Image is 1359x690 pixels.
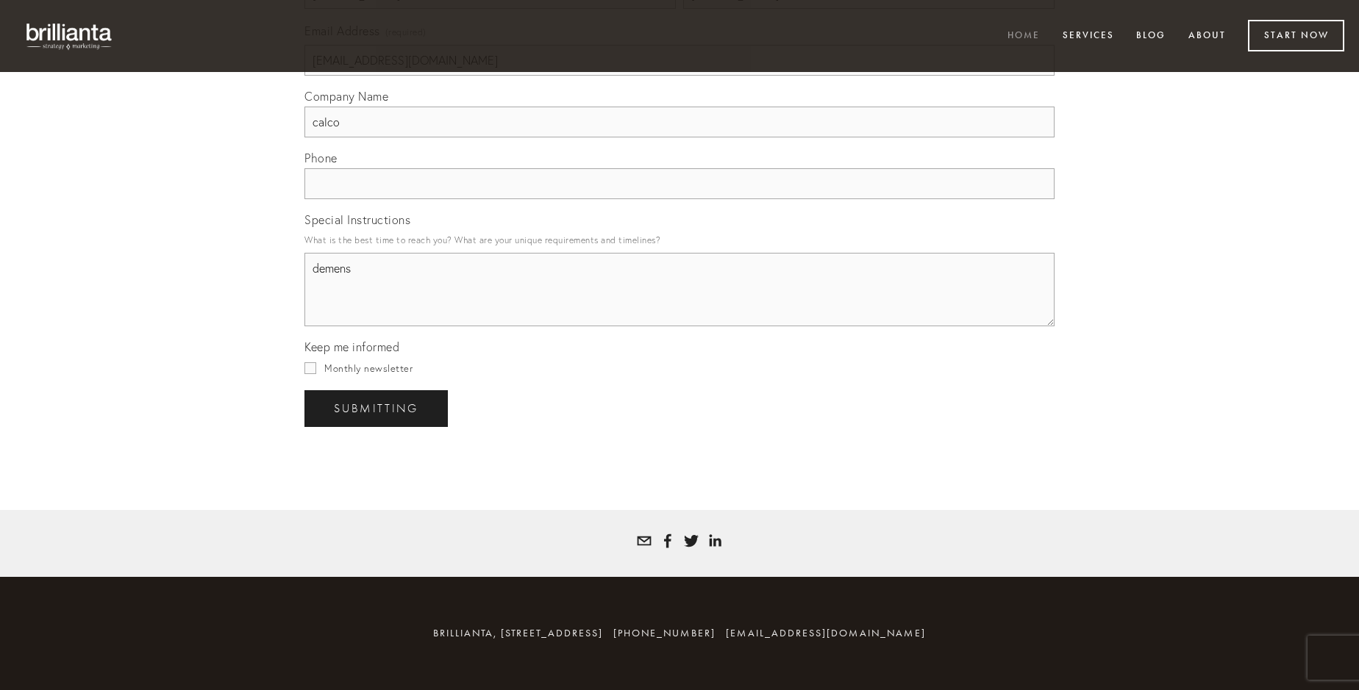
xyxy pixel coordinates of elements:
[304,339,399,354] span: Keep me informed
[637,533,652,548] a: tatyana@brillianta.com
[324,362,413,374] span: Monthly newsletter
[1248,20,1344,51] a: Start Now
[304,362,316,374] input: Monthly newsletter
[304,212,410,227] span: Special Instructions
[726,627,926,639] a: [EMAIL_ADDRESS][DOMAIN_NAME]
[707,533,722,548] a: Tatyana White
[304,89,388,104] span: Company Name
[1179,24,1235,48] a: About
[304,230,1055,250] p: What is the best time to reach you? What are your unique requirements and timelines?
[304,151,338,165] span: Phone
[15,15,125,57] img: brillianta - research, strategy, marketing
[684,533,699,548] a: Tatyana White
[304,253,1055,326] textarea: demens
[998,24,1049,48] a: Home
[433,627,603,639] span: brillianta, [STREET_ADDRESS]
[660,533,675,548] a: Tatyana Bolotnikov White
[1127,24,1175,48] a: Blog
[613,627,716,639] span: [PHONE_NUMBER]
[304,390,448,427] button: SubmittingSubmitting
[1053,24,1124,48] a: Services
[334,402,418,415] span: Submitting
